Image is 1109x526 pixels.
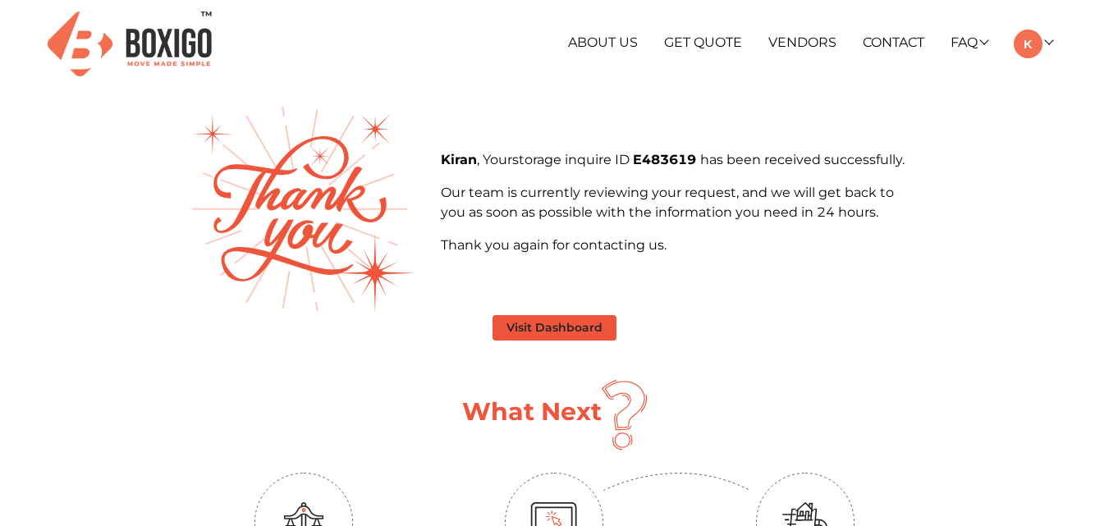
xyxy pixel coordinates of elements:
[48,11,212,76] img: Boxigo
[633,152,700,167] b: E483619
[768,34,836,50] a: Vendors
[441,236,919,255] p: Thank you again for contacting us.
[568,34,638,50] a: About Us
[441,183,919,222] p: Our team is currently reviewing your request, and we will get back to you as soon as possible wit...
[493,315,616,341] button: Visit Dashboard
[664,34,742,50] a: Get Quote
[441,150,919,170] p: , Your inquire ID has been received successfully.
[951,34,988,50] a: FAQ
[441,152,477,167] b: Kiran
[863,34,924,50] a: Contact
[462,397,602,427] h1: What Next
[192,107,414,311] img: thank-you
[602,380,648,451] img: question
[512,152,565,167] span: storage
[603,473,751,492] img: down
